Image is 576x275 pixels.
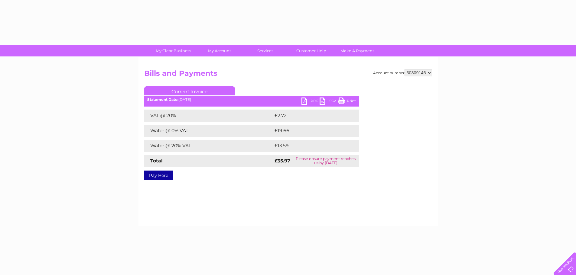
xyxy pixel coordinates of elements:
strong: £35.97 [275,158,290,164]
td: £2.72 [273,110,345,122]
a: PDF [301,98,320,106]
h2: Bills and Payments [144,69,432,81]
td: Please ensure payment reaches us by [DATE] [293,155,359,167]
a: CSV [320,98,338,106]
a: My Account [194,45,244,56]
b: Statement Date: [147,97,178,102]
a: Make A Payment [332,45,382,56]
td: Water @ 0% VAT [144,125,273,137]
a: Current Invoice [144,86,235,95]
div: [DATE] [144,98,359,102]
strong: Total [150,158,163,164]
td: Water @ 20% VAT [144,140,273,152]
td: £13.59 [273,140,346,152]
div: Account number [373,69,432,76]
a: Pay Here [144,171,173,180]
a: Services [240,45,290,56]
td: VAT @ 20% [144,110,273,122]
td: £19.66 [273,125,347,137]
a: Customer Help [286,45,336,56]
a: Print [338,98,356,106]
a: My Clear Business [148,45,198,56]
